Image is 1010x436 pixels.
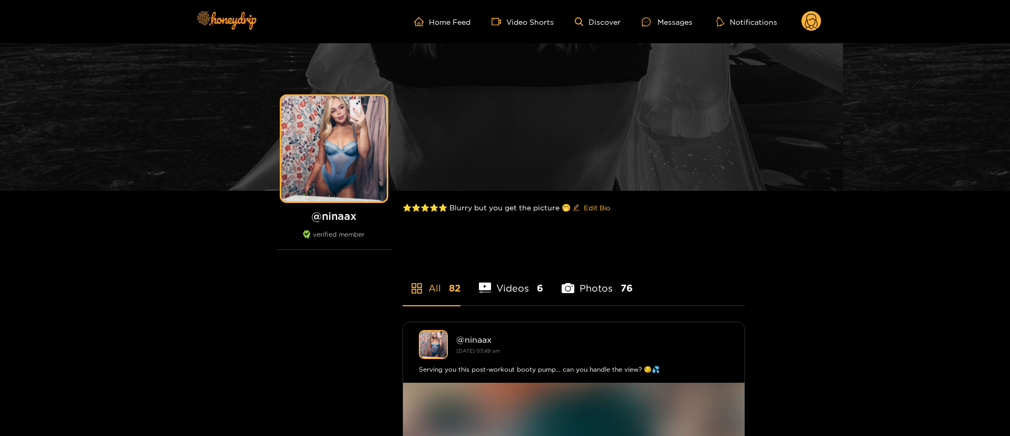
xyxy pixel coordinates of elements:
[276,209,392,222] h1: @ ninaax
[713,16,780,27] button: Notifications
[584,202,610,213] span: Edit Bio
[403,191,745,225] div: ⭐️⭐️⭐️⭐️⭐️ Blurry but you get the picture 🤭
[456,335,729,344] div: @ ninaax
[575,17,621,26] a: Discover
[410,282,423,295] span: appstore
[414,17,429,26] span: home
[642,16,692,28] div: Messages
[276,230,392,250] div: verified member
[562,258,633,305] li: Photos
[573,204,580,212] span: edit
[449,282,460,295] span: 82
[492,17,554,26] a: Video Shorts
[479,258,544,305] li: Videos
[571,199,612,216] button: editEdit Bio
[621,282,633,295] span: 76
[414,17,470,26] a: Home Feed
[419,330,448,359] img: ninaax
[492,17,506,26] span: video-camera
[537,282,543,295] span: 6
[403,258,460,305] li: All
[456,348,500,354] small: [DATE] 03:49 am
[419,364,729,375] div: Serving you this post-workout booty pump… can you handle the view? 😏💦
